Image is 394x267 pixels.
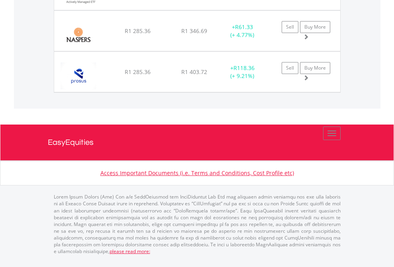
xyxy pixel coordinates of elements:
span: R118.36 [233,64,255,72]
span: R1 403.72 [181,68,207,76]
a: Sell [282,21,298,33]
a: Buy More [300,62,330,74]
a: Access Important Documents (i.e. Terms and Conditions, Cost Profile etc) [100,169,294,177]
img: EQU.ZA.PRX.png [58,62,98,90]
a: please read more: [110,248,150,255]
a: Sell [282,62,298,74]
span: R1 346.69 [181,27,207,35]
a: Buy More [300,21,330,33]
span: R1 285.36 [125,68,151,76]
div: + (+ 4.77%) [218,23,267,39]
span: R61.33 [235,23,253,31]
img: EQU.ZA.NPN.png [58,21,98,49]
a: EasyEquities [48,125,347,160]
div: + (+ 9.21%) [218,64,267,80]
span: R1 285.36 [125,27,151,35]
p: Lorem Ipsum Dolors (Ame) Con a/e SeddOeiusmod tem InciDiduntut Lab Etd mag aliquaen admin veniamq... [54,193,341,255]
